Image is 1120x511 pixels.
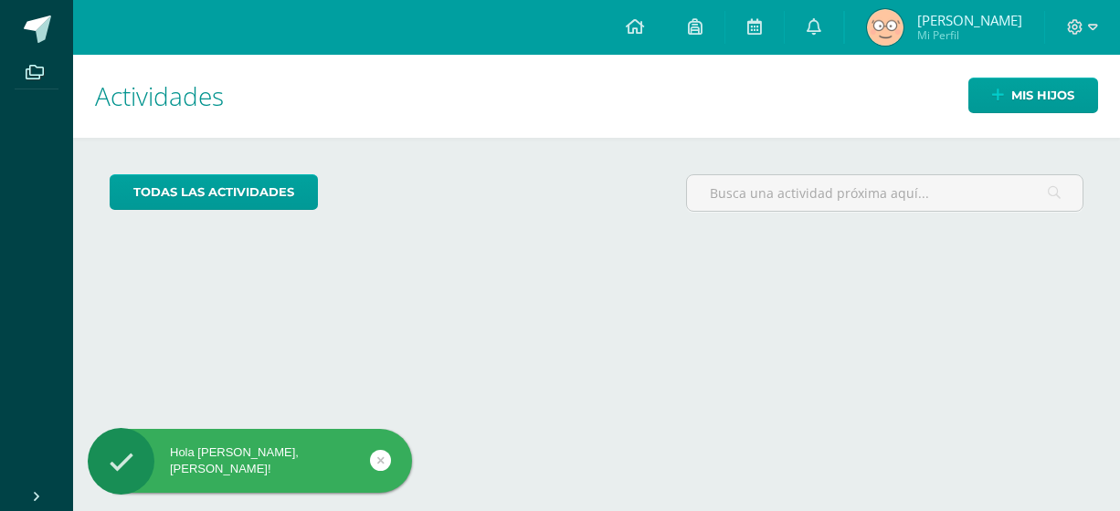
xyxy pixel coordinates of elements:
[110,174,318,210] a: todas las Actividades
[968,78,1098,113] a: Mis hijos
[88,444,412,477] div: Hola [PERSON_NAME], [PERSON_NAME]!
[917,27,1022,43] span: Mi Perfil
[1011,78,1074,112] span: Mis hijos
[687,175,1083,211] input: Busca una actividad próxima aquí...
[917,11,1022,29] span: [PERSON_NAME]
[867,9,903,46] img: 72639ddbaeb481513917426665f4d019.png
[95,55,1098,138] h1: Actividades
